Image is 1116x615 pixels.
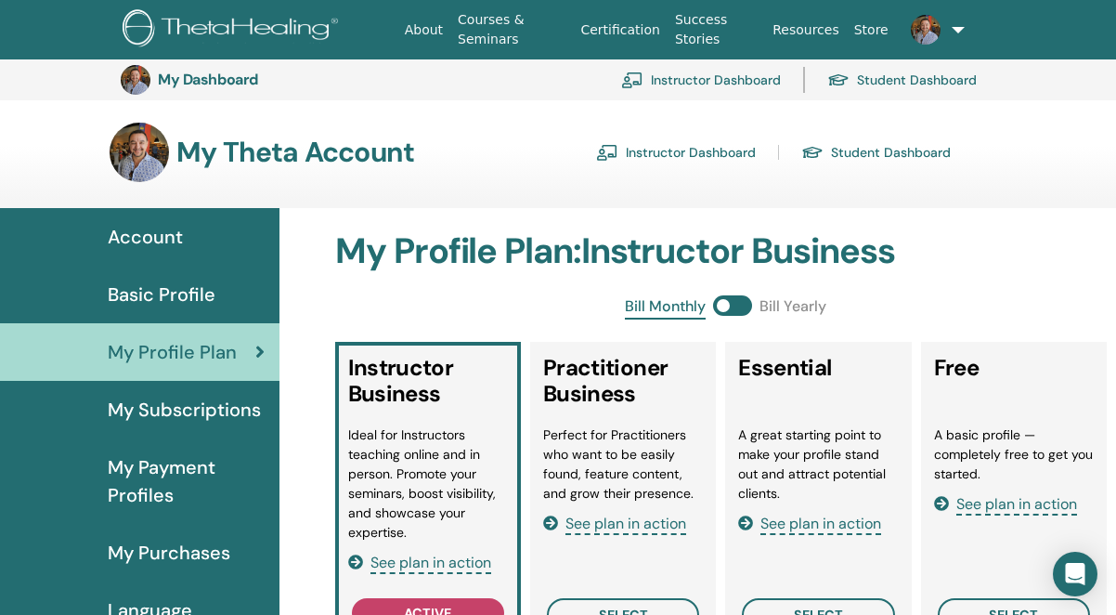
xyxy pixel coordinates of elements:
[738,514,881,533] a: See plan in action
[596,137,756,167] a: Instructor Dashboard
[110,123,169,182] img: default.jpg
[121,65,150,95] img: default.jpg
[573,13,667,47] a: Certification
[348,553,491,572] a: See plan in action
[956,494,1077,516] span: See plan in action
[370,553,491,574] span: See plan in action
[827,72,850,88] img: graduation-cap.svg
[543,514,686,533] a: See plan in action
[108,396,261,424] span: My Subscriptions
[621,72,643,88] img: chalkboard-teacher.svg
[176,136,414,169] h3: My Theta Account
[108,539,230,567] span: My Purchases
[847,13,896,47] a: Store
[108,453,265,509] span: My Payment Profiles
[760,514,881,535] span: See plan in action
[934,494,1077,514] a: See plan in action
[450,3,573,57] a: Courses & Seminars
[827,59,977,100] a: Student Dashboard
[123,9,344,51] img: logo.png
[596,144,618,161] img: chalkboard-teacher.svg
[801,145,824,161] img: graduation-cap.svg
[108,281,215,308] span: Basic Profile
[565,514,686,535] span: See plan in action
[668,3,765,57] a: Success Stories
[108,223,183,251] span: Account
[801,137,951,167] a: Student Dashboard
[625,295,706,320] span: Bill Monthly
[1053,552,1097,596] div: Open Intercom Messenger
[765,13,847,47] a: Resources
[621,59,781,100] a: Instructor Dashboard
[108,338,237,366] span: My Profile Plan
[335,230,1116,273] h2: My Profile Plan : Instructor Business
[158,71,344,88] h3: My Dashboard
[543,425,703,504] li: Perfect for Practitioners who want to be easily found, feature content, and grow their presence.
[397,13,450,47] a: About
[348,425,508,543] li: Ideal for Instructors teaching online and in person. Promote your seminars, boost visibility, and...
[911,15,941,45] img: default.jpg
[738,425,898,504] li: A great starting point to make your profile stand out and attract potential clients.
[759,295,826,320] span: Bill Yearly
[934,425,1094,484] li: A basic profile — completely free to get you started.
